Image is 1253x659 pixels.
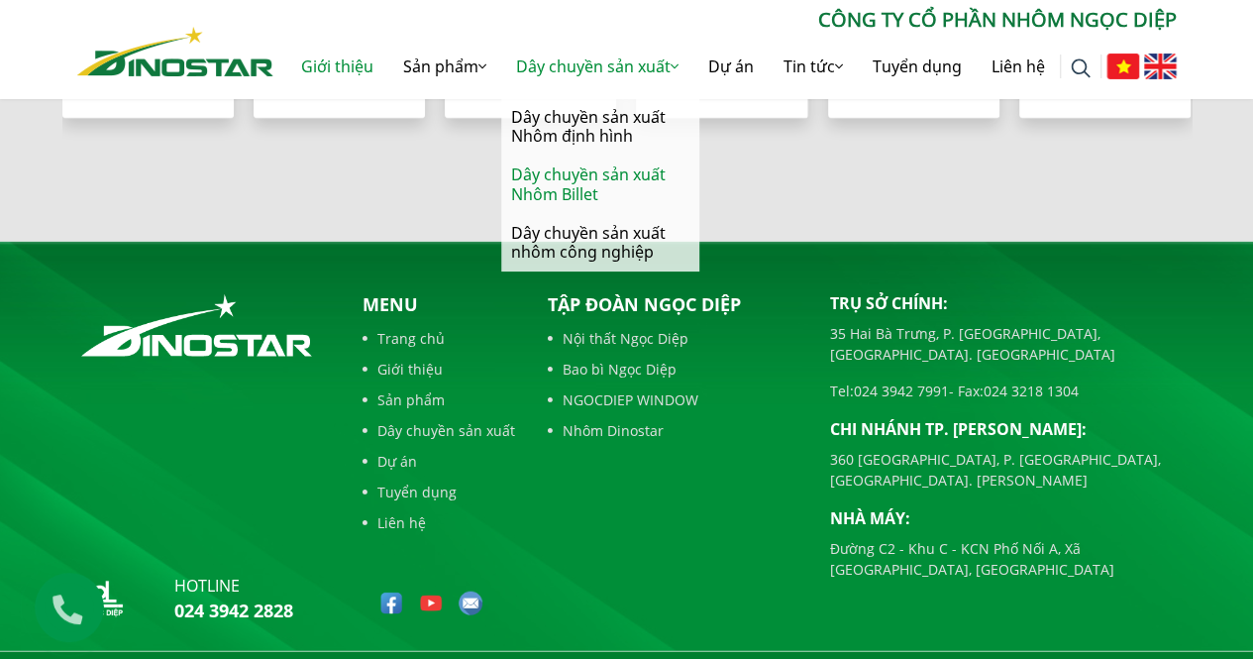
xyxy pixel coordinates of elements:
[286,35,388,98] a: Giới thiệu
[501,35,693,98] a: Dây chuyền sản xuất
[77,291,316,361] img: logo_footer
[769,35,858,98] a: Tin tức
[501,214,699,272] a: Dây chuyền sản xuất nhôm công nghiệp
[830,381,1177,401] p: Tel: - Fax:
[830,449,1177,491] p: 360 [GEOGRAPHIC_DATA], P. [GEOGRAPHIC_DATA], [GEOGRAPHIC_DATA]. [PERSON_NAME]
[388,35,501,98] a: Sản phẩm
[363,389,515,410] a: Sản phẩm
[363,359,515,380] a: Giới thiệu
[363,512,515,533] a: Liên hệ
[548,389,800,410] a: NGOCDIEP WINDOW
[830,323,1177,365] p: 35 Hai Bà Trưng, P. [GEOGRAPHIC_DATA], [GEOGRAPHIC_DATA]. [GEOGRAPHIC_DATA]
[830,417,1177,441] p: Chi nhánh TP. [PERSON_NAME]:
[548,328,800,349] a: Nội thất Ngọc Diệp
[1106,54,1139,79] img: Tiếng Việt
[77,27,273,76] img: Nhôm Dinostar
[984,382,1079,400] a: 024 3218 1304
[1071,58,1091,78] img: search
[363,291,515,318] p: Menu
[174,599,293,622] a: 024 3942 2828
[830,291,1177,315] p: Trụ sở chính:
[501,156,699,213] a: Dây chuyền sản xuất Nhôm Billet
[830,506,1177,530] p: Nhà máy:
[854,382,949,400] a: 024 3942 7991
[174,574,293,598] p: hotline
[548,420,800,441] a: Nhôm Dinostar
[977,35,1060,98] a: Liên hệ
[693,35,769,98] a: Dự án
[363,420,515,441] a: Dây chuyền sản xuất
[1144,54,1177,79] img: English
[858,35,977,98] a: Tuyển dụng
[273,5,1177,35] p: CÔNG TY CỔ PHẦN NHÔM NGỌC DIỆP
[548,291,800,318] p: Tập đoàn Ngọc Diệp
[548,359,800,380] a: Bao bì Ngọc Diệp
[830,538,1177,580] p: Đường C2 - Khu C - KCN Phố Nối A, Xã [GEOGRAPHIC_DATA], [GEOGRAPHIC_DATA]
[363,328,515,349] a: Trang chủ
[363,451,515,472] a: Dự án
[501,98,699,156] a: Dây chuyền sản xuất Nhôm định hình
[363,482,515,502] a: Tuyển dụng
